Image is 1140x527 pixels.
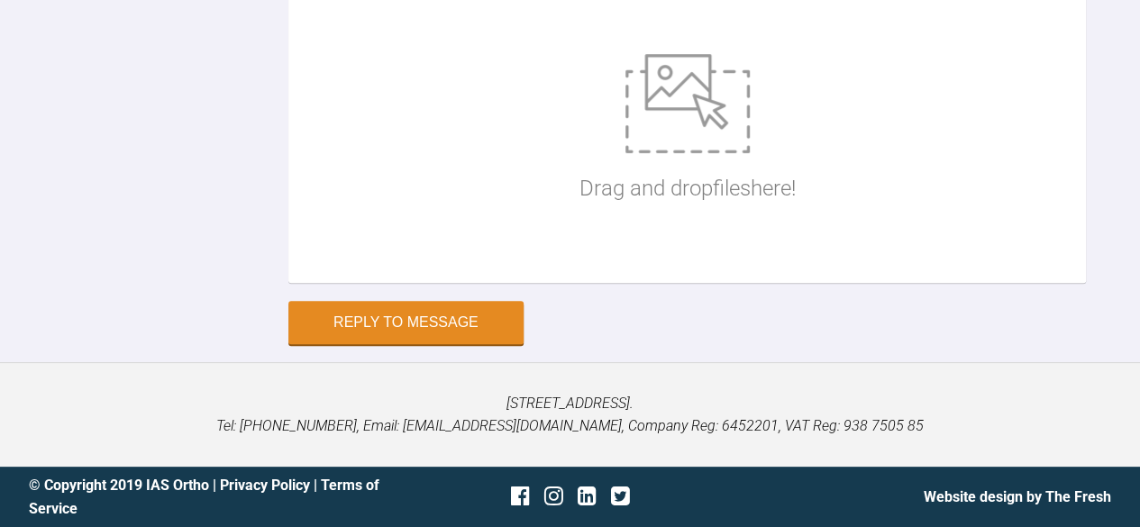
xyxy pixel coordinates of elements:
[29,392,1111,438] p: [STREET_ADDRESS]. Tel: [PHONE_NUMBER], Email: [EMAIL_ADDRESS][DOMAIN_NAME], Company Reg: 6452201,...
[220,477,310,494] a: Privacy Policy
[288,301,524,344] button: Reply to Message
[29,477,379,517] a: Terms of Service
[29,474,389,520] div: © Copyright 2019 IAS Ortho | |
[579,171,796,205] p: Drag and drop files here!
[924,488,1111,505] a: Website design by The Fresh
